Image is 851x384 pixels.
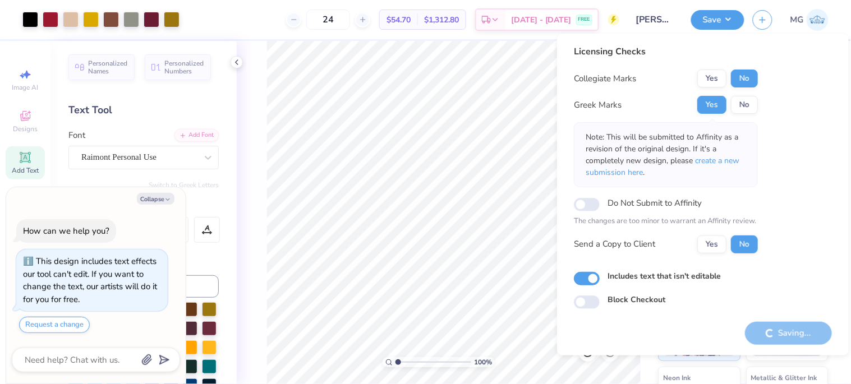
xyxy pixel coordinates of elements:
[12,166,39,175] span: Add Text
[731,235,758,253] button: No
[13,124,38,133] span: Designs
[574,216,758,227] p: The changes are too minor to warrant an Affinity review.
[574,72,636,85] div: Collegiate Marks
[12,83,39,92] span: Image AI
[790,9,829,31] a: MG
[387,14,411,26] span: $54.70
[628,8,683,31] input: Untitled Design
[137,193,174,205] button: Collapse
[691,10,744,30] button: Save
[752,372,818,383] span: Metallic & Glitter Ink
[807,9,829,31] img: Michael Galon
[23,256,157,305] div: This design includes text effects our tool can't edit. If you want to change the text, our artist...
[790,13,804,26] span: MG
[586,131,746,178] p: Note: This will be submitted to Affinity as a revision of the original design. If it's a complete...
[68,103,219,118] div: Text Tool
[424,14,459,26] span: $1,312.80
[697,235,726,253] button: Yes
[697,70,726,87] button: Yes
[511,14,572,26] span: [DATE] - [DATE]
[697,96,726,114] button: Yes
[19,317,90,333] button: Request a change
[88,59,128,75] span: Personalized Names
[474,357,492,367] span: 100 %
[578,16,590,24] span: FREE
[574,99,622,112] div: Greek Marks
[174,129,219,142] div: Add Font
[164,59,204,75] span: Personalized Numbers
[68,129,85,142] label: Font
[731,70,758,87] button: No
[574,45,758,58] div: Licensing Checks
[731,96,758,114] button: No
[608,270,721,282] label: Includes text that isn't editable
[608,294,665,306] label: Block Checkout
[23,225,109,237] div: How can we help you?
[608,196,702,210] label: Do Not Submit to Affinity
[586,155,739,178] span: create a new submission here
[664,372,691,383] span: Neon Ink
[306,10,350,30] input: – –
[574,238,655,251] div: Send a Copy to Client
[149,181,219,189] button: Switch to Greek Letters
